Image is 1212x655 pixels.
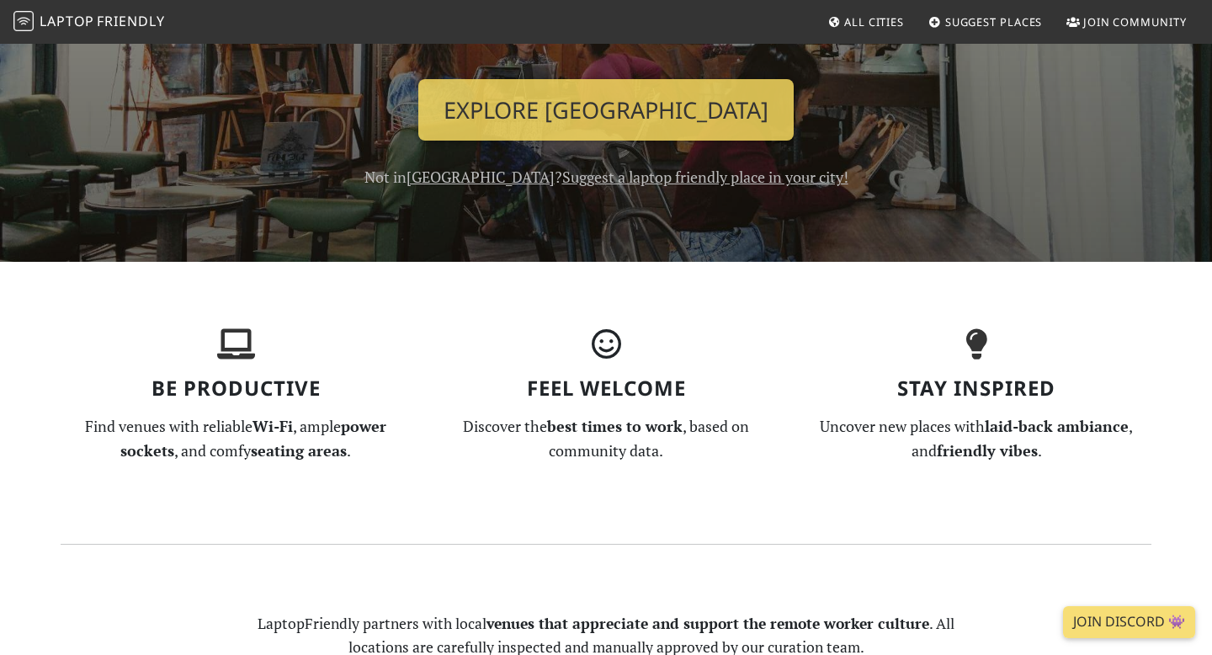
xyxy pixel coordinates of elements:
[801,414,1151,463] p: Uncover new places with , and .
[13,11,34,31] img: LaptopFriendly
[1083,14,1187,29] span: Join Community
[407,167,555,187] a: [GEOGRAPHIC_DATA]
[562,167,848,187] a: Suggest a laptop friendly place in your city!
[40,12,94,30] span: Laptop
[922,7,1050,37] a: Suggest Places
[937,440,1038,461] strong: friendly vibes
[1063,606,1195,638] a: Join Discord 👾
[364,167,848,187] span: Not in ?
[844,14,904,29] span: All Cities
[547,416,683,436] strong: best times to work
[985,416,1129,436] strong: laid-back ambiance
[821,7,911,37] a: All Cities
[251,440,347,461] strong: seating areas
[486,614,929,633] strong: venues that appreciate and support the remote worker culture
[13,8,165,37] a: LaptopFriendly LaptopFriendly
[1060,7,1193,37] a: Join Community
[431,376,781,401] h3: Feel Welcome
[61,376,411,401] h3: Be Productive
[120,416,386,461] strong: power sockets
[61,414,411,463] p: Find venues with reliable , ample , and comfy .
[252,416,293,436] strong: Wi-Fi
[945,14,1043,29] span: Suggest Places
[431,414,781,463] p: Discover the , based on community data.
[418,79,794,141] a: Explore [GEOGRAPHIC_DATA]
[801,376,1151,401] h3: Stay Inspired
[97,12,164,30] span: Friendly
